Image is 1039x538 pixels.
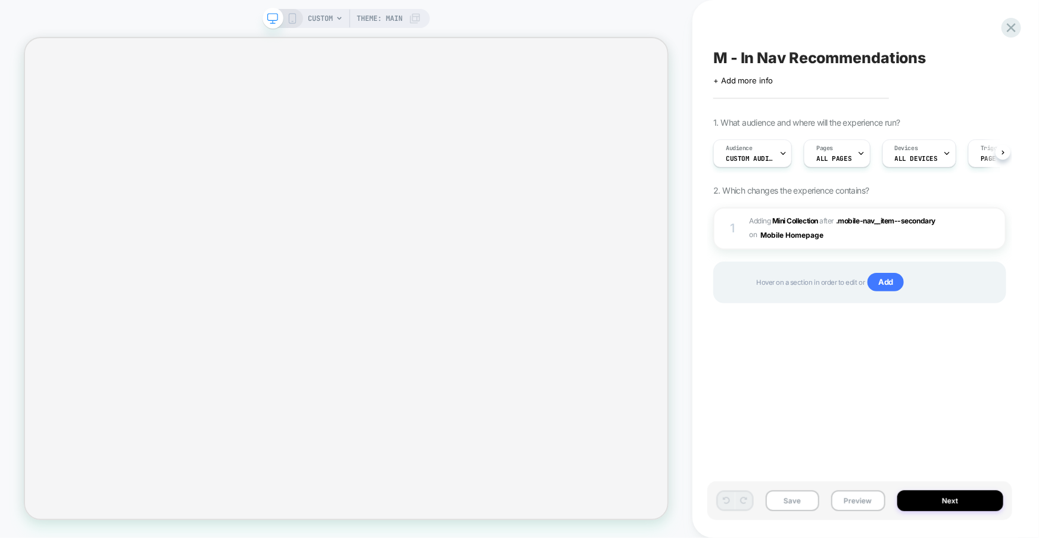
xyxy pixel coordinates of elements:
span: Theme: MAIN [357,9,403,28]
span: Devices [895,144,918,153]
button: Save [766,490,819,511]
span: Pages [816,144,833,153]
span: CUSTOM [308,9,333,28]
span: M - In Nav Recommendations [713,49,926,67]
span: Custom Audience [726,154,773,163]
span: 1. What audience and where will the experience run? [713,117,900,127]
button: Mobile Homepage [760,228,833,242]
span: on [749,228,757,241]
span: Adding [749,216,818,225]
span: Page Load [981,154,1016,163]
span: 2. Which changes the experience contains? [713,185,869,195]
span: Trigger [981,144,1004,153]
span: AFTER [820,216,835,225]
button: Next [897,490,1003,511]
div: 1 [726,217,738,239]
span: .mobile-nav__item--secondary [836,216,935,225]
b: Mini Collection [772,216,818,225]
span: + Add more info [713,76,773,85]
span: Audience [726,144,753,153]
span: Add [868,273,904,292]
span: Hover on a section in order to edit or [756,273,993,292]
button: Preview [831,490,885,511]
span: ALL PAGES [816,154,851,163]
span: ALL DEVICES [895,154,938,163]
